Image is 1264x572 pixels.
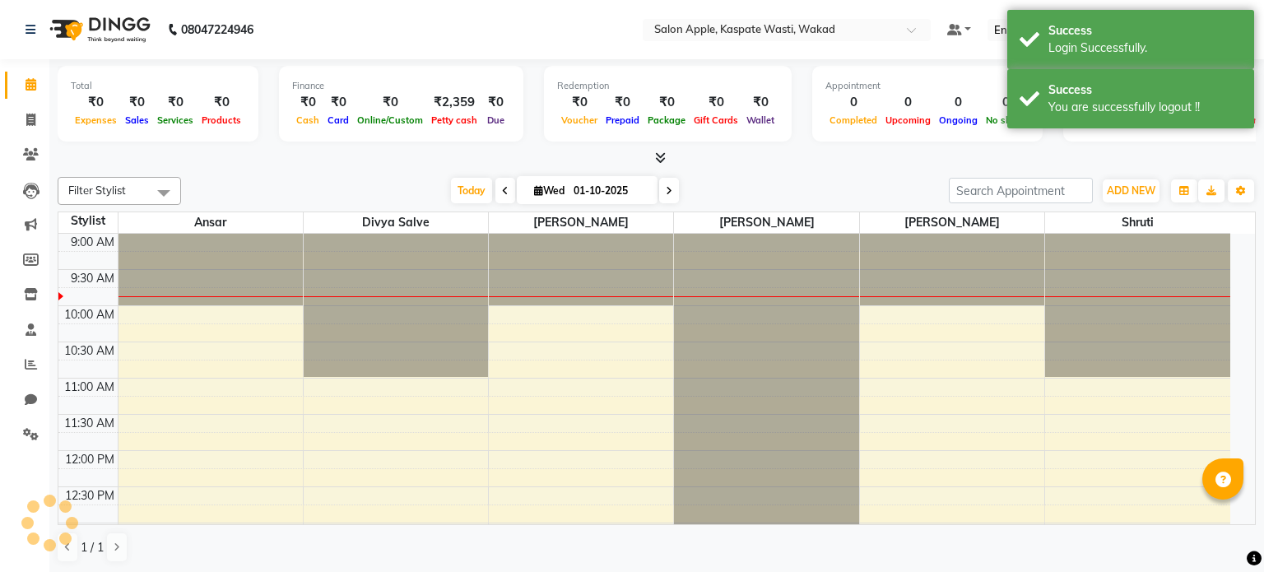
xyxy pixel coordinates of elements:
input: 2025-10-01 [569,179,651,203]
span: [PERSON_NAME] [674,212,858,233]
span: Expenses [71,114,121,126]
div: 11:00 AM [61,379,118,396]
div: ₹0 [353,93,427,112]
span: [PERSON_NAME] [489,212,673,233]
span: Package [644,114,690,126]
div: 9:00 AM [67,234,118,251]
div: Stylist [58,212,118,230]
span: Prepaid [602,114,644,126]
div: Total [71,79,245,93]
div: Finance [292,79,510,93]
input: Search Appointment [949,178,1093,203]
span: Today [451,178,492,203]
div: 0 [935,93,982,112]
div: 1:00 PM [68,523,118,541]
span: Voucher [557,114,602,126]
span: [PERSON_NAME] [860,212,1044,233]
button: ADD NEW [1103,179,1159,202]
div: ₹0 [292,93,323,112]
span: Due [483,114,509,126]
span: Cash [292,114,323,126]
div: ₹0 [742,93,778,112]
span: Petty cash [427,114,481,126]
div: ₹0 [557,93,602,112]
div: ₹2,359 [427,93,481,112]
div: 11:30 AM [61,415,118,432]
div: Login Successfully. [1048,40,1242,57]
div: Success [1048,81,1242,99]
span: Wed [530,184,569,197]
div: ₹0 [197,93,245,112]
img: logo [42,7,155,53]
span: Shruti [1045,212,1230,233]
span: Services [153,114,197,126]
div: You are successfully logout !! [1048,99,1242,116]
div: 10:30 AM [61,342,118,360]
div: 10:00 AM [61,306,118,323]
div: 9:30 AM [67,270,118,287]
div: 12:30 PM [62,487,118,505]
div: 0 [825,93,881,112]
div: ₹0 [323,93,353,112]
span: Divya salve [304,212,488,233]
div: ₹0 [644,93,690,112]
b: 08047224946 [181,7,253,53]
div: ₹0 [121,93,153,112]
span: Gift Cards [690,114,742,126]
div: Redemption [557,79,778,93]
span: Ongoing [935,114,982,126]
div: ₹0 [602,93,644,112]
span: Filter Stylist [68,184,126,197]
span: No show [982,114,1029,126]
span: Upcoming [881,114,935,126]
div: 0 [881,93,935,112]
div: Success [1048,22,1242,40]
div: Appointment [825,79,1029,93]
div: 0 [982,93,1029,112]
div: ₹0 [153,93,197,112]
div: ₹0 [690,93,742,112]
span: Sales [121,114,153,126]
span: Ansar [118,212,303,233]
span: Completed [825,114,881,126]
span: Card [323,114,353,126]
span: ADD NEW [1107,184,1155,197]
div: ₹0 [71,93,121,112]
span: Online/Custom [353,114,427,126]
span: Products [197,114,245,126]
iframe: chat widget [1195,506,1248,556]
span: Wallet [742,114,778,126]
div: 12:00 PM [62,451,118,468]
span: 1 / 1 [81,539,104,556]
div: ₹0 [481,93,510,112]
